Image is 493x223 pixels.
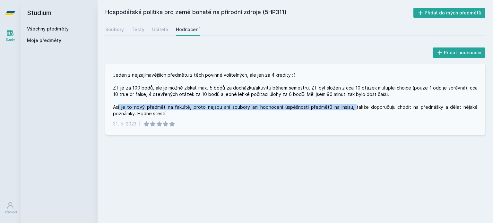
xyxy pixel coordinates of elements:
div: Hodnocení [176,26,200,33]
div: 31. 5. 2023 [113,121,136,127]
div: | [139,121,141,127]
button: Přidat do mých předmětů [413,8,486,18]
a: Testy [132,23,144,36]
div: Jeden z nejzajímavějších předmětu z těch povinné volitelných, ale jen za 4 kredity :( ZT je za 10... [113,72,478,117]
h2: Hospodářská politika pro země bohaté na přírodní zdroje (5HP311) [105,8,413,18]
a: Soubory [105,23,124,36]
div: Soubory [105,26,124,33]
button: Přidat hodnocení [433,47,486,58]
a: Hodnocení [176,23,200,36]
span: Moje předměty [27,37,61,44]
a: Uživatel [1,198,19,218]
div: Uživatel [4,210,17,215]
div: Testy [132,26,144,33]
div: Učitelé [152,26,168,33]
a: Učitelé [152,23,168,36]
div: Study [6,37,15,42]
a: Všechny předměty [27,26,69,31]
a: Study [1,26,19,45]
